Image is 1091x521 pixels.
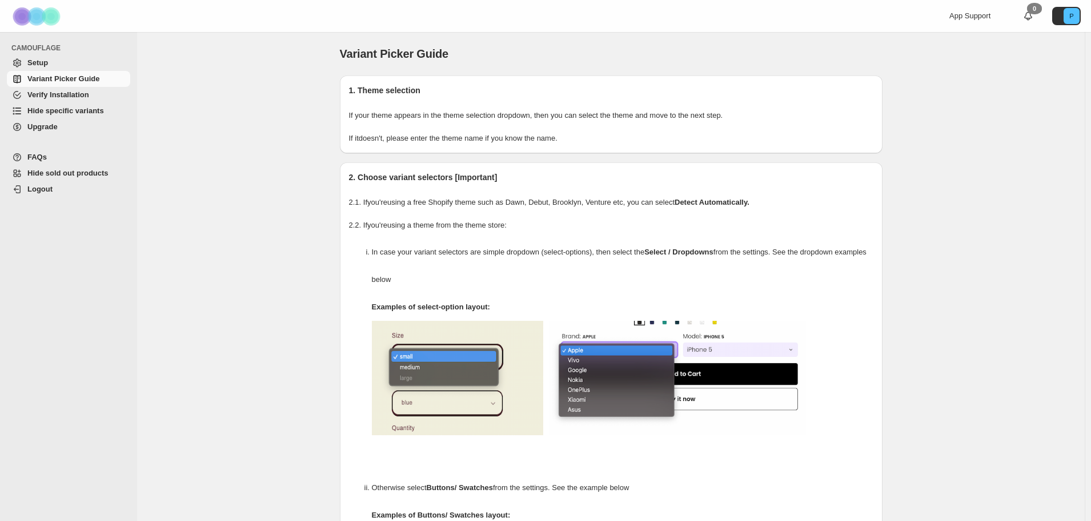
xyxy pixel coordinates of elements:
strong: Buttons/ Swatches [427,483,493,492]
img: Camouflage [9,1,66,32]
span: Variant Picker Guide [340,47,449,60]
div: 0 [1027,3,1042,14]
a: Hide specific variants [7,103,130,119]
a: Setup [7,55,130,71]
p: In case your variant selectors are simple dropdown (select-options), then select the from the set... [372,238,873,293]
strong: Examples of Buttons/ Swatches layout: [372,511,511,519]
strong: Examples of select-option layout: [372,303,490,311]
span: Avatar with initials P [1064,8,1080,24]
a: Variant Picker Guide [7,71,130,87]
span: Upgrade [27,122,58,131]
a: 0 [1022,10,1034,22]
p: If it doesn't , please enter the theme name if you know the name. [349,133,873,144]
strong: Detect Automatically. [675,198,749,206]
a: Upgrade [7,119,130,135]
h2: 2. Choose variant selectors [Important] [349,172,873,183]
span: App Support [949,11,990,20]
span: Hide sold out products [27,169,109,177]
p: If your theme appears in the theme selection dropdown, then you can select the theme and move to ... [349,110,873,121]
h2: 1. Theme selection [349,85,873,96]
img: camouflage-select-options-2 [549,321,806,435]
a: Verify Installation [7,87,130,103]
a: Hide sold out products [7,165,130,181]
p: 2.1. If you're using a free Shopify theme such as Dawn, Debut, Brooklyn, Venture etc, you can select [349,197,873,208]
span: CAMOUFLAGE [11,43,131,53]
span: Hide specific variants [27,106,104,115]
span: Logout [27,185,53,193]
span: Verify Installation [27,90,89,99]
span: Setup [27,58,48,67]
button: Avatar with initials P [1052,7,1081,25]
a: FAQs [7,149,130,165]
text: P [1069,13,1073,19]
img: camouflage-select-options [372,321,543,435]
span: FAQs [27,153,47,161]
a: Logout [7,181,130,197]
p: 2.2. If you're using a theme from the theme store: [349,220,873,231]
strong: Select / Dropdowns [644,248,713,256]
span: Variant Picker Guide [27,74,99,83]
p: Otherwise select from the settings. See the example below [372,474,873,502]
